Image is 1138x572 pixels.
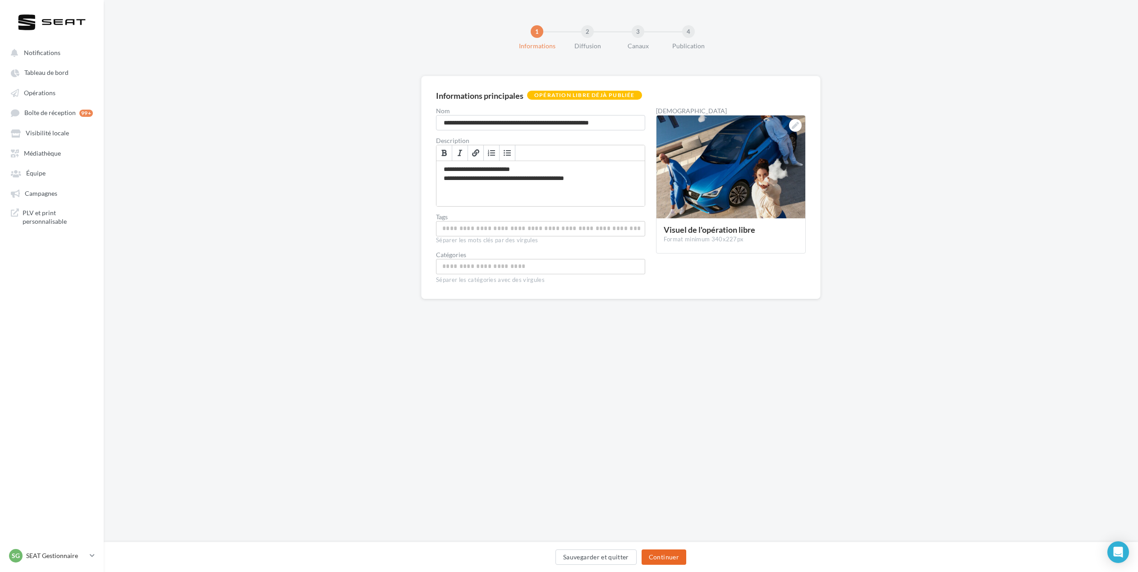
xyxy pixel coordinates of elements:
span: Visibilité locale [26,129,69,137]
label: Nom [436,108,645,114]
label: Description [436,138,645,144]
div: Séparer les mots clés par des virgules [436,236,645,244]
a: PLV et print personnalisable [5,205,98,230]
span: Campagnes [25,189,57,197]
span: Équipe [26,170,46,177]
p: SEAT Gestionnaire [26,551,86,560]
a: Insérer/Supprimer une liste numérotée [484,145,500,161]
a: Lien [468,145,484,161]
a: Médiathèque [5,145,98,161]
div: 99+ [79,110,93,117]
div: 4 [682,25,695,38]
div: Publication [660,42,717,51]
div: Opération libre déjà publiée [527,91,642,100]
a: Visibilité locale [5,125,98,141]
button: Continuer [642,549,686,565]
div: [DEMOGRAPHIC_DATA] [656,108,806,114]
a: Insérer/Supprimer une liste à puces [500,145,515,161]
span: Médiathèque [24,149,61,157]
a: Tableau de bord [5,64,98,80]
div: 2 [581,25,594,38]
label: Tags [436,214,645,220]
input: Permet aux affiliés de trouver l'opération libre plus facilement [438,223,643,234]
a: SG SEAT Gestionnaire [7,547,96,564]
div: Format minimum 340x227px [664,235,798,244]
div: Catégories [436,252,645,258]
div: Visuel de l'opération libre [664,226,798,234]
a: Boîte de réception 99+ [5,104,98,121]
input: Choisissez une catégorie [438,261,643,272]
span: Notifications [24,49,60,56]
a: Italique (Ctrl+I) [452,145,468,161]
div: 3 [632,25,644,38]
div: Diffusion [559,42,616,51]
div: 1 [531,25,543,38]
a: Opérations [5,84,98,101]
div: Permet de préciser les enjeux de la campagne à vos affiliés [436,161,644,206]
div: Informations [508,42,566,51]
div: Permet aux affiliés de trouver l'opération libre plus facilement [436,221,645,236]
span: PLV et print personnalisable [23,208,93,226]
div: Open Intercom Messenger [1107,541,1129,563]
div: Séparer les catégories avec des virgules [436,274,645,284]
a: Gras (Ctrl+B) [436,145,452,161]
span: Tableau de bord [24,69,69,77]
button: Notifications [5,44,95,60]
a: Équipe [5,165,98,181]
span: Opérations [24,89,55,97]
div: Informations principales [436,92,523,100]
span: SG [12,551,20,560]
span: Boîte de réception [24,109,76,117]
div: Canaux [609,42,667,51]
a: Campagnes [5,185,98,201]
div: Choisissez une catégorie [436,259,645,274]
button: Sauvegarder et quitter [555,549,637,565]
